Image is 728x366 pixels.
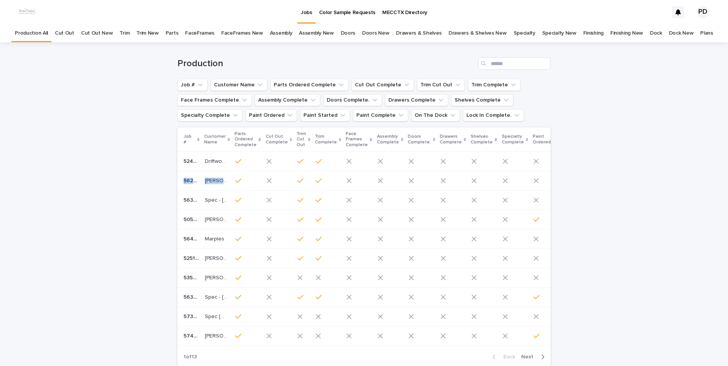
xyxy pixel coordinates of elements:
[297,130,306,149] p: Trim Cut Out
[411,109,460,121] button: On The Dock
[351,79,414,91] button: Cut Out Complete
[166,24,178,42] a: Parts
[650,24,662,42] a: Dock
[184,293,200,301] p: 5638-F2
[468,79,520,91] button: Trim Complete
[177,229,676,249] tr: 5643-F15643-F1 MarplesMarples
[177,326,676,346] tr: 5749-F15749-F1 [PERSON_NAME][PERSON_NAME]
[221,24,263,42] a: FaceFrames New
[583,24,603,42] a: Finishing
[486,353,518,360] button: Back
[323,94,382,106] button: Doors Complete.
[55,24,74,42] a: Cut Out
[177,210,676,229] tr: 5052-A25052-A2 [PERSON_NAME][PERSON_NAME]
[120,24,129,42] a: Trim
[177,152,676,171] tr: 5241-F15241-F1 Driftwood ModernDriftwood Modern
[177,268,676,288] tr: 5350-A15350-A1 [PERSON_NAME][PERSON_NAME]
[270,79,348,91] button: Parts Ordered Complete
[362,24,389,42] a: Doors New
[518,353,551,360] button: Next
[184,157,200,165] p: 5241-F1
[353,109,408,121] button: Paint Complete
[185,24,214,42] a: FaceFrames
[255,94,320,106] button: Assembly Complete
[502,132,524,146] p: Specialty Complete
[205,254,229,262] p: Crossland Game House
[377,132,399,146] p: Assembly Complete
[385,94,448,106] button: Drawers Complete
[300,109,350,121] button: Paint Started
[15,24,48,42] a: Production All
[205,273,229,281] p: McDonald, RW
[184,254,200,262] p: 5251-F1
[521,354,538,360] span: Next
[205,215,229,223] p: Katee Haile
[270,24,292,42] a: Assembly
[471,132,493,146] p: Shelves Complete
[136,24,159,42] a: Trim New
[211,79,267,91] button: Customer Name
[396,24,442,42] a: Drawers & Shelves
[440,132,462,146] p: Drawers Complete
[266,132,288,146] p: Cut Out Complete
[463,109,524,121] button: Lock In Complete.
[204,132,226,146] p: Customer Name
[246,109,297,121] button: Paint Ordered
[177,191,676,210] tr: 5638-F15638-F1 Spec - [STREET_ADDRESS]Spec - [STREET_ADDRESS]
[81,24,113,42] a: Cut Out New
[299,24,334,42] a: Assembly New
[205,293,229,301] p: Spec - 41 Tennis Lane
[177,171,676,191] tr: 5624-F15624-F1 [PERSON_NAME][PERSON_NAME]
[542,24,576,42] a: Specialty New
[184,234,200,242] p: 5643-F1
[15,5,39,20] img: dhEtdSsQReaQtgKTuLrt
[408,132,431,146] p: Doors Complete.
[177,58,475,69] h1: Production
[205,234,226,242] p: Marples
[499,354,515,360] span: Back
[184,312,200,320] p: 5734-F1
[417,79,465,91] button: Trim Cut Out
[514,24,535,42] a: Specialty
[315,132,337,146] p: Trim Complete
[177,288,676,307] tr: 5638-F25638-F2 Spec - [STREET_ADDRESS]Spec - [STREET_ADDRESS]
[449,24,507,42] a: Drawers & Shelves New
[610,24,643,42] a: Finishing New
[184,273,200,281] p: 5350-A1
[177,307,676,326] tr: 5734-F15734-F1 Spec [STREET_ADDRESS]Spec [STREET_ADDRESS]
[177,94,252,106] button: Face Frames Complete
[184,176,200,184] p: 5624-F1
[205,312,229,320] p: Spec 79 Racquet Club Lane
[184,132,195,146] p: Job #
[478,57,551,70] input: Search
[341,24,355,42] a: Doors
[451,94,513,106] button: Shelves Complete
[235,130,257,149] p: Parts Ordered Complete
[669,24,694,42] a: Dock New
[205,157,229,165] p: Driftwood Modern
[177,249,676,268] tr: 5251-F15251-F1 [PERSON_NAME] Game House[PERSON_NAME] Game House
[205,176,229,184] p: Cantu, Ismael
[533,132,551,146] p: Paint Ordered
[697,6,709,18] div: PD
[177,109,243,121] button: Specialty Complete
[346,130,368,149] p: Face Frames Complete
[205,331,229,339] p: [PERSON_NAME]
[700,24,713,42] a: Plans
[177,79,208,91] button: Job #
[184,331,200,339] p: 5749-F1
[205,196,229,204] p: Spec - 41 Tennis Lane
[184,196,200,204] p: 5638-F1
[184,215,200,223] p: 5052-A2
